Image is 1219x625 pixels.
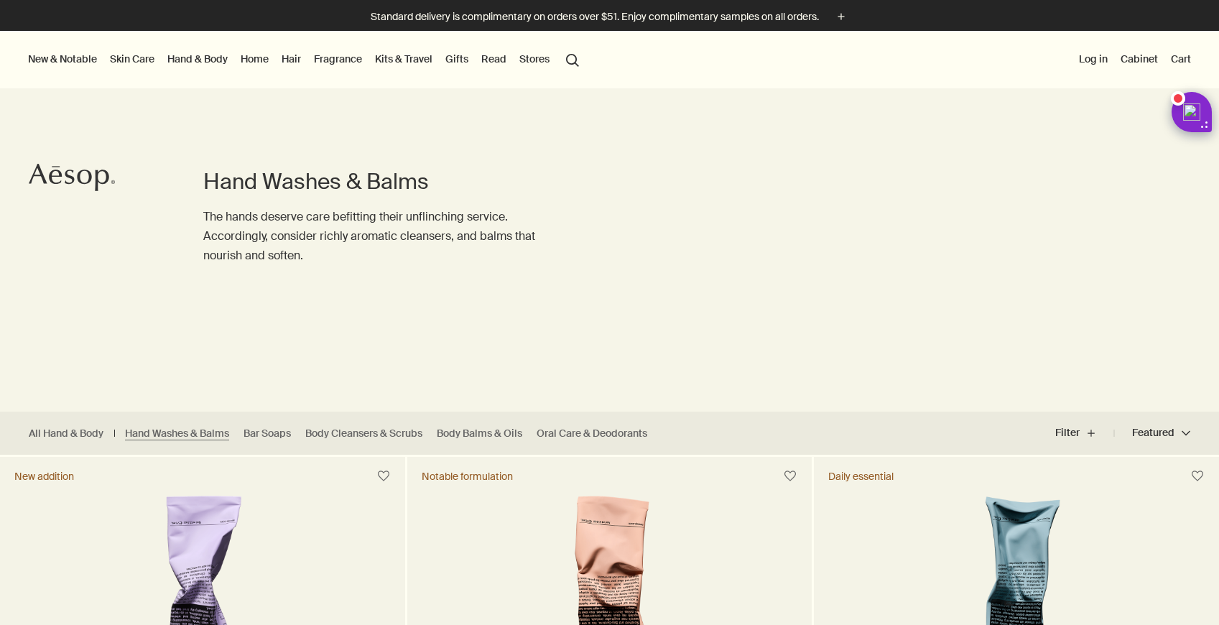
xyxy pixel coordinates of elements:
button: Open search [560,45,585,73]
div: New addition [14,470,74,483]
button: Standard delivery is complimentary on orders over $51. Enjoy complimentary samples on all orders. [371,9,849,25]
button: Save to cabinet [777,463,803,489]
button: Save to cabinet [1185,463,1210,489]
a: Hair [279,50,304,68]
button: Featured [1114,416,1190,450]
a: Read [478,50,509,68]
a: Aesop [25,159,119,199]
a: Gifts [442,50,471,68]
nav: primary [25,31,585,88]
a: All Hand & Body [29,427,103,440]
div: Notable formulation [422,470,513,483]
a: Oral Care & Deodorants [537,427,647,440]
button: Filter [1055,416,1114,450]
a: Kits & Travel [372,50,435,68]
a: Home [238,50,272,68]
nav: supplementary [1076,31,1194,88]
svg: Aesop [29,163,115,192]
button: Stores [516,50,552,68]
a: Body Balms & Oils [437,427,522,440]
a: Body Cleansers & Scrubs [305,427,422,440]
h1: Hand Washes & Balms [203,167,552,196]
button: Save to cabinet [371,463,397,489]
a: Skin Care [107,50,157,68]
a: Hand Washes & Balms [125,427,229,440]
a: Hand & Body [164,50,231,68]
a: Cabinet [1118,50,1161,68]
a: Fragrance [311,50,365,68]
div: Daily essential [828,470,894,483]
p: Standard delivery is complimentary on orders over $51. Enjoy complimentary samples on all orders. [371,9,819,24]
p: The hands deserve care befitting their unflinching service. Accordingly, consider richly aromatic... [203,207,552,266]
a: Bar Soaps [244,427,291,440]
button: Log in [1076,50,1111,68]
button: New & Notable [25,50,100,68]
button: Cart [1168,50,1194,68]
